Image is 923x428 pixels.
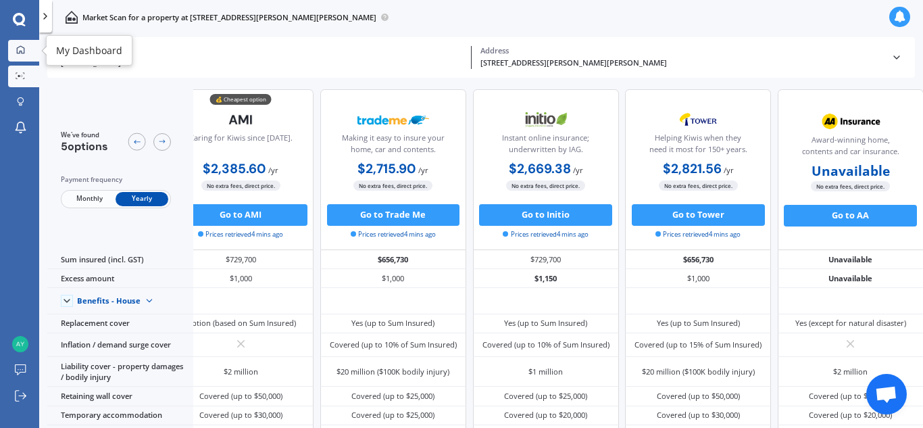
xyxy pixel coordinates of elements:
a: Open chat [866,374,907,414]
span: Prices retrieved 4 mins ago [351,230,436,239]
button: Go to AA [784,205,917,227]
b: Unavailable [812,166,890,176]
div: Covered (up to $20,000) [809,410,892,421]
div: Covered (up to $50,000) [657,391,740,402]
div: Caring for Kiwis since [DATE]. [189,133,293,160]
div: $20 million ($100K bodily injury) [336,366,449,377]
div: Covered (up to $50,000) [809,391,892,402]
img: home-and-contents.b802091223b8502ef2dd.svg [65,11,78,24]
div: Replacement cover [47,314,193,333]
div: Covered (up to $30,000) [657,410,740,421]
img: AMI-text-1.webp [205,106,277,133]
span: 5 options [61,139,108,153]
button: Go to Tower [632,204,765,226]
b: $2,385.60 [203,160,266,177]
div: Covered (up to $20,000) [504,410,587,421]
span: / yr [418,165,428,175]
b: $2,821.56 [663,160,722,177]
div: Benefits - House [77,296,141,306]
div: $1,000 [168,269,314,288]
div: Yes (except for natural disaster) [795,318,906,329]
div: [PERSON_NAME] [61,57,463,69]
div: Helping Kiwis when they need it most for 150+ years. [634,133,762,160]
b: $2,715.90 [357,160,416,177]
div: Covered (up to 10% of Sum Insured) [482,339,609,350]
span: No extra fees, direct price. [353,181,432,191]
div: Covered (up to $25,000) [504,391,587,402]
div: Retaining wall cover [47,387,193,406]
div: Yes (up to Sum Insured) [504,318,587,329]
img: Tower.webp [662,106,734,133]
span: No extra fees, direct price. [659,181,738,191]
div: $729,700 [473,250,619,269]
div: Temporary accommodation [47,406,193,425]
div: $1 million [528,366,563,377]
span: / yr [724,165,734,175]
img: Benefit content down [141,292,158,310]
div: Yes (up to Sum Insured) [657,318,740,329]
span: / yr [268,165,278,175]
div: $20 million ($100K bodily injury) [642,366,755,377]
div: Policy owner [61,46,463,55]
span: Monthly [63,192,116,206]
div: Covered (up to 10% of Sum Insured) [330,339,457,350]
span: / yr [573,165,583,175]
div: $1,150 [473,269,619,288]
button: Go to AMI [174,204,307,226]
div: Liability cover - property damages / bodily injury [47,357,193,387]
div: Instant online insurance; underwritten by IAG. [482,133,609,160]
div: $656,730 [625,250,771,269]
div: Sum insured (incl. GST) [47,250,193,269]
div: $656,730 [320,250,466,269]
div: Option (based on Sum Insured) [186,318,296,329]
span: No extra fees, direct price. [201,181,280,191]
div: Covered (up to $25,000) [351,391,434,402]
div: My Dashboard [56,44,122,57]
img: ddfaae649f4d1c47a6111afc1ac6b8c7 [12,336,28,352]
p: Market Scan for a property at [STREET_ADDRESS][PERSON_NAME][PERSON_NAME] [82,12,376,23]
div: Inflation / demand surge cover [47,333,193,357]
img: Initio.webp [510,106,582,133]
div: $729,700 [168,250,314,269]
span: Prices retrieved 4 mins ago [655,230,741,239]
div: Yes (up to Sum Insured) [351,318,434,329]
div: $2 million [224,366,258,377]
div: Covered (up to $25,000) [351,410,434,421]
div: $2 million [833,366,868,377]
div: $1,000 [320,269,466,288]
span: Yearly [116,192,168,206]
span: No extra fees, direct price. [811,181,890,191]
div: Making it easy to insure your home, car and contents. [330,133,457,160]
span: Prices retrieved 4 mins ago [503,230,588,239]
span: No extra fees, direct price. [506,181,585,191]
div: Covered (up to 15% of Sum Insured) [634,339,762,350]
span: Prices retrieved 4 mins ago [198,230,283,239]
div: Payment frequency [61,174,171,185]
div: $1,000 [625,269,771,288]
img: AA.webp [815,108,887,135]
div: Address [480,46,882,55]
div: Covered (up to $50,000) [199,391,282,402]
span: We've found [61,130,108,140]
b: $2,669.38 [509,160,571,177]
button: Go to Initio [479,204,612,226]
div: [STREET_ADDRESS][PERSON_NAME][PERSON_NAME] [480,57,882,69]
div: 💰 Cheapest option [210,94,272,105]
img: Trademe.webp [357,106,429,133]
div: Award-winning home, contents and car insurance. [787,135,914,162]
div: Excess amount [47,269,193,288]
button: Go to Trade Me [327,204,460,226]
div: Covered (up to $30,000) [199,410,282,421]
